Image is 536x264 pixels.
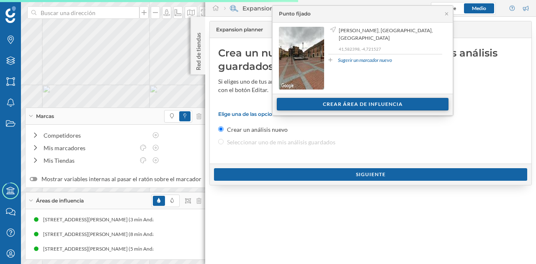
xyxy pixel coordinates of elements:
[44,131,147,140] div: Competidores
[44,144,135,152] div: Mis marcadores
[339,27,440,42] span: [PERSON_NAME], [GEOGRAPHIC_DATA], [GEOGRAPHIC_DATA]
[40,230,167,238] div: [STREET_ADDRESS][PERSON_NAME] (8 min Andando)
[230,4,238,13] img: search-areas.svg
[227,126,288,134] label: Crear un análisis nuevo
[279,10,311,18] div: Punto fijado
[5,6,16,23] img: Geoblink Logo
[338,56,392,64] a: Sugerir un marcador nuevo
[40,215,167,224] div: [STREET_ADDRESS][PERSON_NAME] (3 min Andando)
[218,111,523,117] p: Elige una de las opciones:
[279,27,324,90] img: streetview
[17,6,46,13] span: Soporte
[44,156,135,165] div: Mis Tiendas
[30,175,201,183] label: Mostrar variables internas al pasar el ratón sobre el marcador
[194,29,203,70] p: Red de tiendas
[40,245,167,253] div: [STREET_ADDRESS][PERSON_NAME] (5 min Andando)
[36,113,54,120] span: Marcas
[472,5,486,11] span: Medio
[218,46,523,73] div: Crea un nuevo análisis o selecciona uno de los análisis guardados
[224,4,306,13] div: Expansion planner
[216,26,263,33] span: Expansion planner
[36,197,84,205] span: Áreas de influencia
[339,46,442,52] p: 41,582398, -4,721527
[218,77,436,94] div: Si eliges uno de tus análisis guardados podrás visualizar sus resultados o modificarlo con el bot...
